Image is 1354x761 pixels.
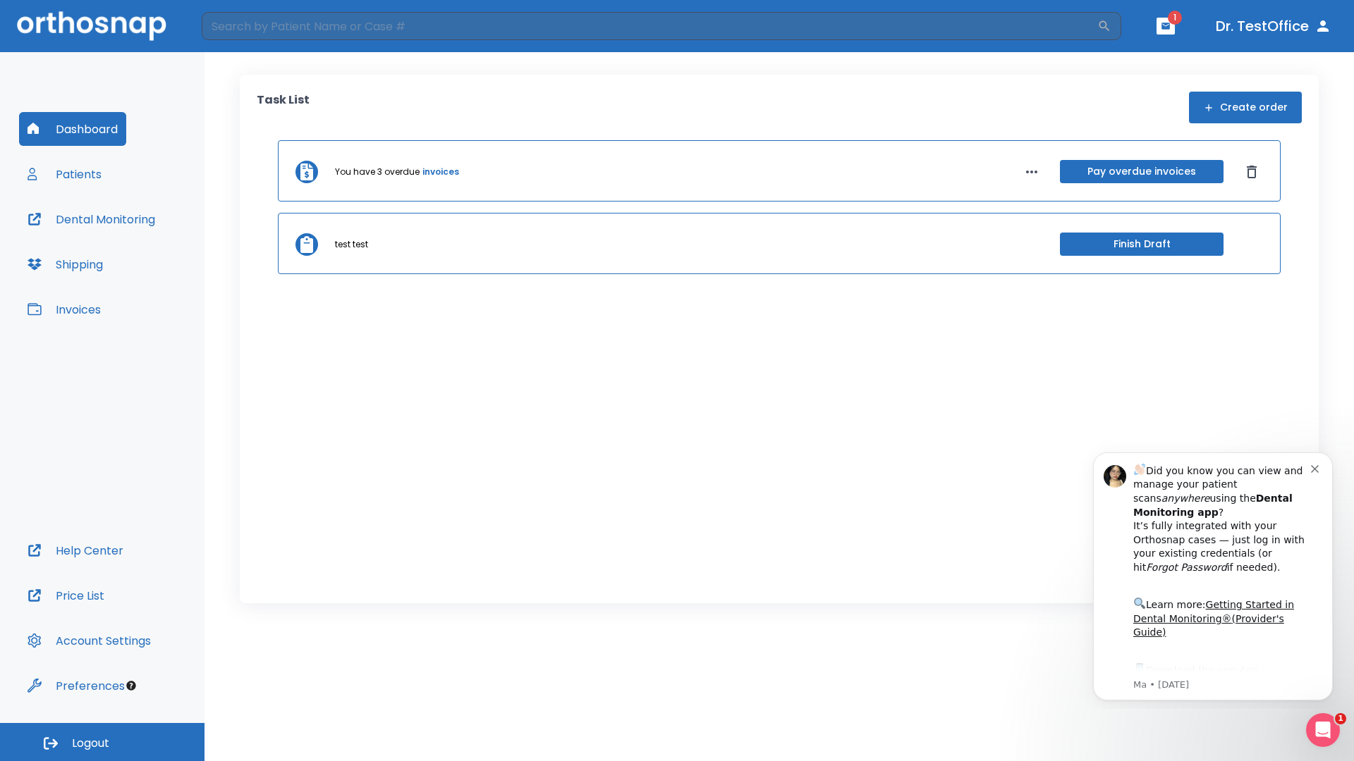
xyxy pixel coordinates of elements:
[19,579,113,612] button: Price List
[1060,233,1224,256] button: Finish Draft
[19,157,110,191] button: Patients
[1335,713,1346,724] span: 1
[19,247,111,281] button: Shipping
[1240,161,1263,183] button: Dismiss
[1060,160,1224,183] button: Pay overdue invoices
[202,12,1097,40] input: Search by Patient Name or Case #
[1072,440,1354,709] iframe: Intercom notifications message
[61,239,239,252] p: Message from Ma, sent 6w ago
[19,669,133,703] button: Preferences
[19,624,159,657] button: Account Settings
[335,166,420,178] p: You have 3 overdue
[61,221,239,293] div: Download the app: | ​ Let us know if you need help getting started!
[19,292,109,326] button: Invoices
[1306,713,1340,747] iframe: Intercom live chat
[72,736,109,751] span: Logout
[1168,11,1182,25] span: 1
[239,22,250,33] button: Dismiss notification
[61,225,187,250] a: App Store
[19,202,164,236] button: Dental Monitoring
[257,92,310,123] p: Task List
[335,238,368,251] p: test test
[17,11,166,40] img: Orthosnap
[1210,13,1337,39] button: Dr. TestOffice
[422,166,459,178] a: invoices
[19,533,132,567] button: Help Center
[19,112,126,146] button: Dashboard
[125,679,138,692] div: Tooltip anchor
[1189,92,1302,123] button: Create order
